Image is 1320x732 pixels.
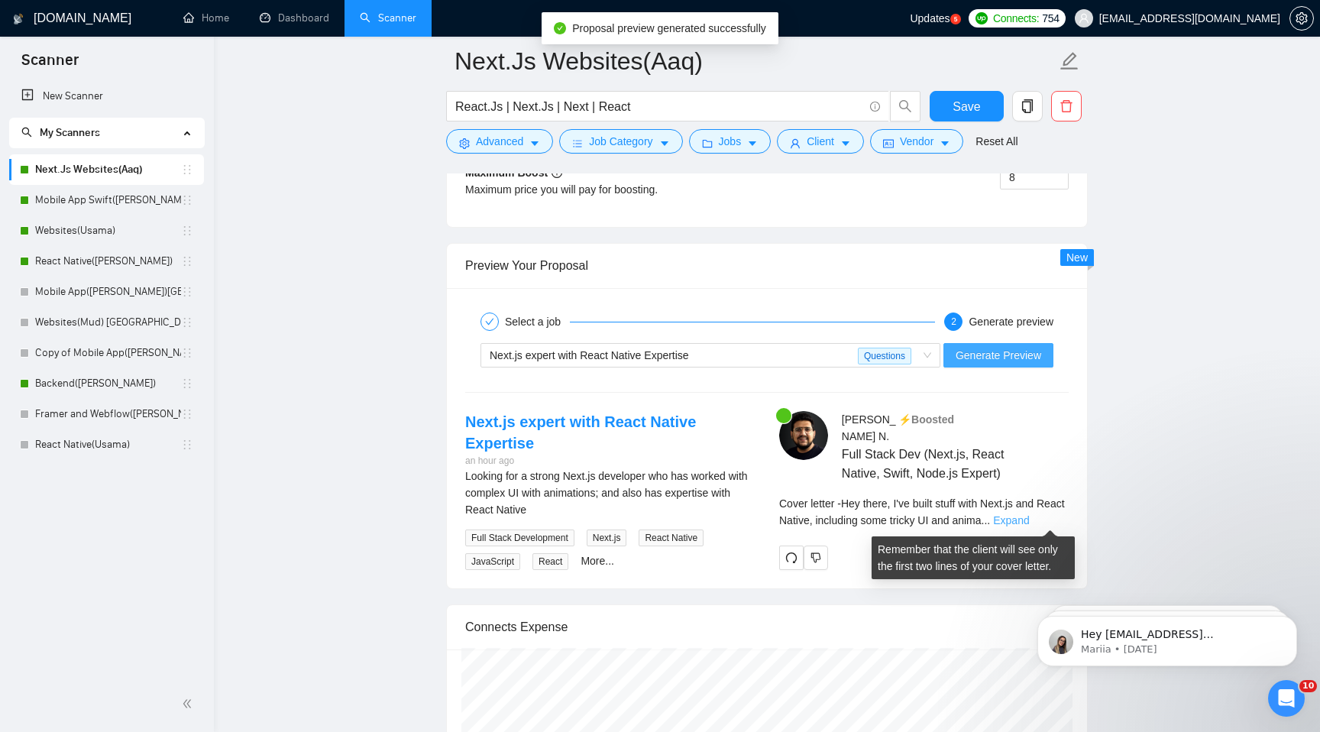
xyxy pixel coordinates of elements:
[581,555,614,567] a: More...
[943,343,1053,368] button: Generate Preview
[260,11,329,24] a: dashboardDashboard
[181,347,193,359] span: holder
[181,164,193,176] span: holder
[1268,680,1305,717] iframe: Intercom live chat
[21,126,100,139] span: My Scanners
[21,81,192,112] a: New Scanner
[780,552,803,564] span: redo
[950,14,961,24] a: 5
[9,154,204,185] li: Next.Js Websites(Aaq)
[872,536,1075,579] div: Remember that the client will see only the first two lines of your cover letter.
[181,255,193,267] span: holder
[9,277,204,307] li: Mobile App(Aaqib)Europe
[790,138,801,149] span: user
[465,468,755,518] div: Looking for a strong Next.js developer who has worked with complex UI with animations; and also h...
[35,338,181,368] a: Copy of Mobile App([PERSON_NAME])
[951,316,956,327] span: 2
[1014,584,1320,691] iframe: Intercom notifications message
[870,129,963,154] button: idcardVendorcaret-down
[975,12,988,24] img: upwork-logo.png
[572,138,583,149] span: bars
[9,307,204,338] li: Websites(Mud) Europe
[360,11,416,24] a: searchScanner
[1051,91,1082,121] button: delete
[446,129,553,154] button: settingAdvancedcaret-down
[181,286,193,298] span: holder
[993,10,1039,27] span: Connects:
[810,552,821,564] span: dislike
[181,377,193,390] span: holder
[559,129,682,154] button: barsJob Categorycaret-down
[1299,680,1317,692] span: 10
[181,225,193,237] span: holder
[465,530,574,546] span: Full Stack Development
[13,7,24,31] img: logo
[858,348,911,364] span: Questions
[719,133,742,150] span: Jobs
[779,546,804,570] button: redo
[35,246,181,277] a: React Native([PERSON_NAME])
[969,313,1053,331] div: Generate preview
[505,313,570,331] div: Select a job
[953,16,957,23] text: 5
[659,138,670,149] span: caret-down
[465,244,1069,287] div: Preview Your Proposal
[910,12,950,24] span: Updates
[181,316,193,329] span: holder
[35,399,181,429] a: Framer and Webflow([PERSON_NAME])
[1066,251,1088,264] span: New
[747,138,758,149] span: caret-down
[898,413,954,426] span: ⚡️Boosted
[465,553,520,570] span: JavaScript
[1042,10,1059,27] span: 754
[35,215,181,246] a: Websites(Usama)
[953,97,980,116] span: Save
[956,347,1041,364] span: Generate Preview
[689,129,772,154] button: folderJobscaret-down
[459,138,470,149] span: setting
[1013,99,1042,113] span: copy
[702,138,713,149] span: folder
[465,454,755,468] div: an hour ago
[891,99,920,113] span: search
[777,129,864,154] button: userClientcaret-down
[35,307,181,338] a: Websites(Mud) [GEOGRAPHIC_DATA]
[572,22,766,34] span: Proposal preview generated successfully
[182,696,197,711] span: double-left
[840,138,851,149] span: caret-down
[779,497,1065,526] span: Cover letter - Hey there, I've built stuff with Next.js and React Native, including some tricky U...
[9,49,91,81] span: Scanner
[21,127,32,138] span: search
[807,133,834,150] span: Client
[35,185,181,215] a: Mobile App Swift([PERSON_NAME])
[975,133,1017,150] a: Reset All
[1079,13,1089,24] span: user
[1289,6,1314,31] button: setting
[181,439,193,451] span: holder
[35,429,181,460] a: React Native(Usama)
[900,133,933,150] span: Vendor
[587,530,627,546] span: Next.js
[870,102,880,112] span: info-circle
[35,277,181,307] a: Mobile App([PERSON_NAME])[GEOGRAPHIC_DATA]
[842,413,896,442] span: [PERSON_NAME] N .
[35,368,181,399] a: Backend([PERSON_NAME])
[455,42,1056,80] input: Scanner name...
[940,138,950,149] span: caret-down
[476,133,523,150] span: Advanced
[9,368,204,399] li: Backend(Aaqib)
[930,91,1004,121] button: Save
[883,138,894,149] span: idcard
[1012,91,1043,121] button: copy
[9,81,204,112] li: New Scanner
[183,11,229,24] a: homeHome
[1060,51,1079,71] span: edit
[455,97,863,116] input: Search Freelance Jobs...
[465,605,1069,649] div: Connects Expense
[181,194,193,206] span: holder
[993,514,1029,526] a: Expand
[465,181,767,198] div: Maximum price you will pay for boosting.
[982,514,991,526] span: ...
